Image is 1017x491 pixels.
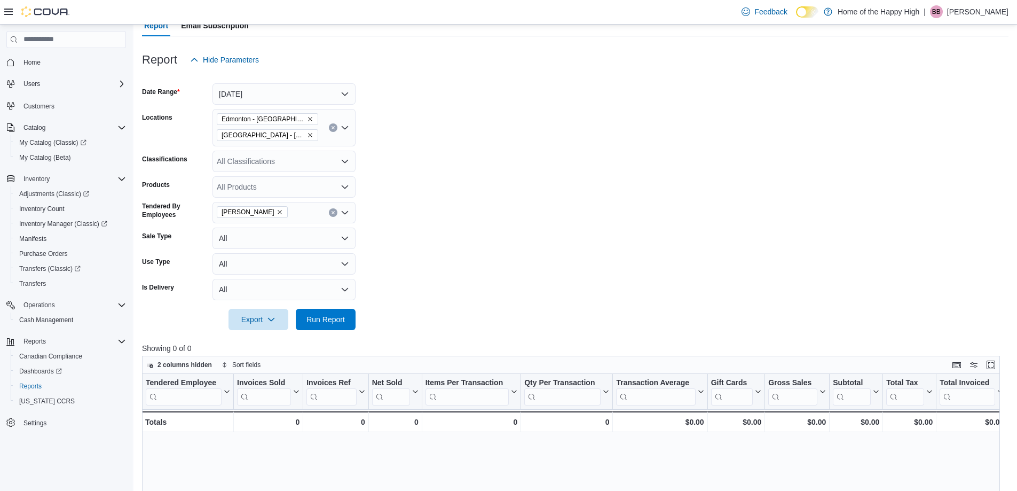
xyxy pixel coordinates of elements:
span: Feedback [754,6,787,17]
span: Purchase Orders [19,250,68,258]
span: [US_STATE] CCRS [19,397,75,406]
button: Open list of options [341,123,349,132]
button: Home [2,54,130,70]
div: Qty Per Transaction [524,378,601,406]
span: My Catalog (Classic) [19,138,86,147]
div: Items Per Transaction [425,378,509,388]
label: Products [142,181,170,189]
label: Classifications [142,155,187,163]
span: Transfers (Classic) [15,262,126,275]
a: Manifests [15,232,51,245]
button: Open list of options [341,157,349,166]
button: Settings [2,415,130,431]
span: Reports [19,382,42,391]
span: Transfers (Classic) [19,264,81,273]
button: All [212,253,356,275]
span: BB [932,5,941,18]
button: Tendered Employee [146,378,230,406]
span: Catalog [23,123,45,132]
a: Dashboards [11,364,130,379]
button: Purchase Orders [11,246,130,261]
span: Hide Parameters [203,54,259,65]
span: Dashboards [15,365,126,378]
button: Invoices Ref [306,378,365,406]
p: [PERSON_NAME] [947,5,1008,18]
div: Invoices Ref [306,378,356,406]
span: My Catalog (Beta) [15,151,126,164]
label: Sale Type [142,232,171,240]
button: Keyboard shortcuts [950,358,963,371]
span: Sort fields [232,361,261,369]
span: Washington CCRS [15,395,126,408]
button: Subtotal [833,378,879,406]
div: Gross Sales [768,378,817,406]
span: Canadian Compliance [19,352,82,361]
span: Transfers [15,277,126,290]
div: Items Per Transaction [425,378,509,406]
a: Feedback [737,1,791,22]
a: Inventory Manager (Classic) [11,216,130,231]
span: Reports [19,335,126,348]
button: Manifests [11,231,130,246]
span: Inventory Manager (Classic) [19,220,107,228]
div: Total Invoiced [940,378,995,406]
span: Purchase Orders [15,247,126,260]
div: Gift Cards [711,378,753,388]
div: Subtotal [833,378,871,406]
a: Adjustments (Classic) [15,188,93,200]
button: My Catalog (Beta) [11,150,130,165]
span: Inventory Manager (Classic) [15,217,126,230]
label: Is Delivery [142,283,174,292]
h3: Report [142,53,177,66]
span: Run Report [306,314,345,325]
span: Edmonton - [GEOGRAPHIC_DATA] - [GEOGRAPHIC_DATA] [222,114,305,124]
button: Remove Edmonton - Dovercourt - Pop's Cannabis from selection in this group [307,132,313,138]
button: Clear input [329,208,337,217]
div: 0 [372,416,419,428]
span: [GEOGRAPHIC_DATA] - [GEOGRAPHIC_DATA] - Pop's Cannabis [222,130,305,141]
a: Transfers [15,277,50,290]
span: Inventory [19,173,126,185]
button: Operations [19,299,59,311]
div: Net Sold [372,378,410,388]
a: My Catalog (Classic) [11,135,130,150]
span: [PERSON_NAME] [222,207,274,217]
span: My Catalog (Classic) [15,136,126,149]
a: [US_STATE] CCRS [15,395,79,408]
button: Clear input [329,123,337,132]
div: $0.00 [886,416,933,428]
button: All [212,228,356,249]
button: Qty Per Transaction [524,378,609,406]
span: Settings [19,416,126,430]
div: Transaction Average [616,378,695,388]
button: Remove Edmonton - Castle Downs - Pop's Cannabis from selection in this group [307,116,313,122]
button: All [212,279,356,300]
span: Reports [15,380,126,393]
p: Showing 0 of 0 [142,343,1008,354]
span: Edmonton - Dovercourt - Pop's Cannabis [217,129,318,141]
button: Hide Parameters [186,49,263,71]
div: Subtotal [833,378,871,388]
a: My Catalog (Beta) [15,151,75,164]
button: Inventory Count [11,201,130,216]
button: [US_STATE] CCRS [11,394,130,409]
img: Cova [21,6,69,17]
a: Customers [19,100,59,113]
span: Adjustments (Classic) [19,190,89,198]
span: Users [19,77,126,90]
button: Inventory [19,173,54,185]
a: Transfers (Classic) [15,262,85,275]
label: Locations [142,113,172,122]
span: Inventory Count [19,205,65,213]
span: Email Subscription [181,15,249,36]
span: Transfers [19,279,46,288]
span: Adjustments (Classic) [15,188,126,200]
a: Dashboards [15,365,66,378]
div: $0.00 [833,416,879,428]
button: Users [2,76,130,91]
button: [DATE] [212,83,356,105]
span: Home [23,58,41,67]
button: Reports [2,334,130,349]
span: Edmonton - Castle Downs - Pop's Cannabis [217,113,318,125]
